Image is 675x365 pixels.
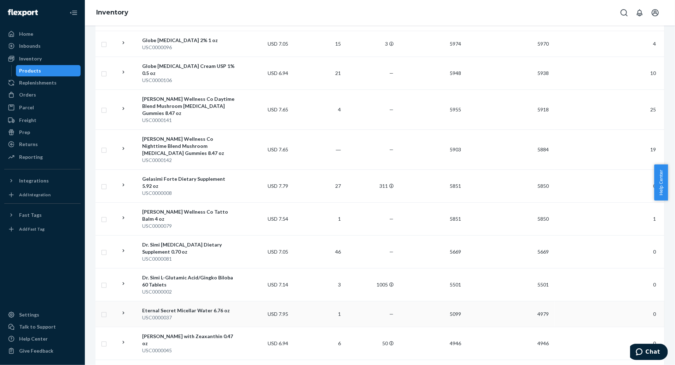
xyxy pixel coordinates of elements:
span: 0 [650,249,659,255]
button: Open account menu [648,6,662,20]
span: 4946 [447,340,464,346]
a: Home [4,28,81,40]
a: Reporting [4,151,81,163]
td: 27 [291,169,344,202]
a: Inventory [96,8,128,16]
span: — [389,249,394,255]
div: Give Feedback [19,347,53,354]
span: USD 7.65 [268,146,288,152]
span: 5955 [447,106,464,112]
span: 5669 [447,249,464,255]
td: ― [291,129,344,169]
span: — [389,311,394,317]
div: Reporting [19,153,43,161]
button: Fast Tags [4,209,81,221]
div: USC0000142 [142,157,235,164]
div: USC0000045 [142,347,235,354]
span: 4946 [535,340,552,346]
a: Orders [4,89,81,100]
a: Help Center [4,333,81,344]
button: Open notifications [633,6,647,20]
div: Globe [MEDICAL_DATA] Cream USP 1% 0.5 oz [142,63,235,77]
td: 6 [291,327,344,360]
div: USC0000079 [142,222,235,230]
div: USC0000037 [142,314,235,321]
td: 15 [291,31,344,57]
span: 0 [650,282,659,288]
button: Help Center [654,164,668,201]
button: Close Navigation [66,6,81,20]
div: [PERSON_NAME] Wellness Co Daytime Blend Mushroom [MEDICAL_DATA] Gummies 8.47 oz [142,95,235,117]
td: 3 [291,268,344,301]
span: 5850 [535,183,552,189]
span: 5948 [447,70,464,76]
span: 5669 [535,249,552,255]
td: 311 [344,169,396,202]
span: 5099 [447,311,464,317]
iframe: Abre un widget desde donde se puede chatear con uno de los agentes [630,344,668,361]
a: Parcel [4,102,81,113]
div: Settings [19,311,39,318]
span: 5918 [535,106,552,112]
div: Replenishments [19,79,57,86]
a: Add Integration [4,189,81,201]
span: — [389,70,394,76]
div: Eternal Secret Micellar Water 6.76 oz [142,307,235,314]
div: Inventory [19,55,42,62]
div: Add Integration [19,192,51,198]
span: 5884 [535,146,552,152]
span: USD 6.94 [268,340,288,346]
div: Talk to Support [19,323,56,330]
span: 10 [647,70,659,76]
span: USD 7.14 [268,282,288,288]
td: 4 [291,89,344,129]
span: 4 [650,41,659,47]
span: 0 [650,311,659,317]
div: USC0000106 [142,77,235,84]
a: Inbounds [4,40,81,52]
div: Freight [19,117,36,124]
a: Returns [4,139,81,150]
span: 1 [650,216,659,222]
div: Integrations [19,177,49,184]
span: — [389,146,394,152]
span: — [389,106,394,112]
ol: breadcrumbs [91,2,134,23]
a: Add Fast Tag [4,224,81,235]
div: Returns [19,141,38,148]
div: [PERSON_NAME] with Zeaxanthin 0.47 oz [142,333,235,347]
td: 21 [291,57,344,89]
div: Parcel [19,104,34,111]
a: Inventory [4,53,81,64]
div: Dr. Simi L-Glutamic Acid/Gingko Biloba 60 Tablets [142,274,235,288]
button: Integrations [4,175,81,186]
span: 5501 [535,282,552,288]
div: Products [19,67,41,74]
div: Orders [19,91,36,98]
span: 5851 [447,183,464,189]
button: Open Search Box [617,6,631,20]
div: Inbounds [19,42,41,50]
a: Replenishments [4,77,81,88]
td: 1005 [344,268,396,301]
div: USC0000081 [142,255,235,262]
a: Prep [4,127,81,138]
span: 5938 [535,70,552,76]
a: Freight [4,115,81,126]
span: 0 [650,340,659,346]
div: Dr. Simi [MEDICAL_DATA] Dietary Supplement 0.70 oz [142,241,235,255]
span: 5850 [535,216,552,222]
div: Home [19,30,33,37]
div: Help Center [19,335,48,342]
div: Add Fast Tag [19,226,45,232]
span: USD 7.95 [268,311,288,317]
span: 5970 [535,41,552,47]
span: 5851 [447,216,464,222]
td: 46 [291,235,344,268]
span: 4979 [535,311,552,317]
span: 5903 [447,146,464,152]
div: [PERSON_NAME] Wellness Co Nighttime Blend Mushroom [MEDICAL_DATA] Gummies 8.47 oz [142,135,235,157]
span: 5974 [447,41,464,47]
